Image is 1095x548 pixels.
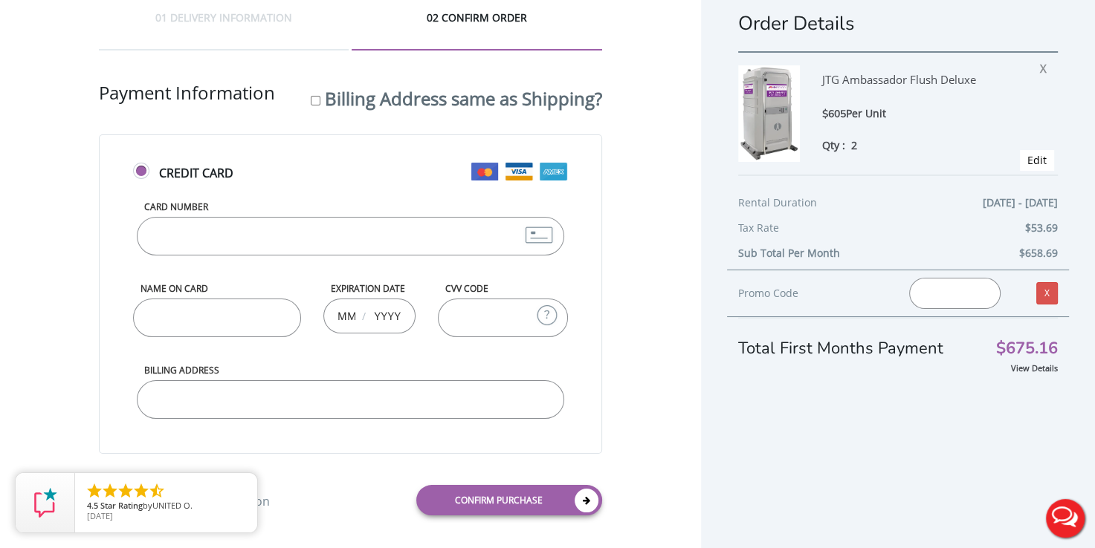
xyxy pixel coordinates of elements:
h1: Order Details [738,10,1058,36]
label: Billing Address [137,364,565,376]
li:  [148,482,166,500]
span: 2 [851,138,857,152]
div: 02 CONFIRM ORDER [352,10,602,50]
span: X [1040,56,1054,76]
label: Billing Address same as Shipping? [325,86,602,111]
div: $605 [822,105,1030,123]
label: Credit Card [133,165,569,197]
span: UNITED O. [152,500,193,511]
a: X [1036,282,1058,304]
li:  [85,482,103,500]
div: JTG Ambassador Flush Deluxe [822,65,1030,105]
li:  [132,482,150,500]
span: [DATE] [87,510,113,521]
span: Star Rating [100,500,143,511]
li:  [101,482,119,500]
label: CVV Code [438,282,568,295]
label: Expiration Date [323,282,416,295]
span: / [360,309,367,324]
input: MM [337,301,355,330]
div: 01 DELIVERY INFORMATION [99,10,349,50]
div: Promo Code [738,284,887,302]
span: by [87,501,245,512]
span: $675.16 [996,341,1058,356]
button: Live Chat [1036,489,1095,548]
div: Total First Months Payment [738,317,1058,360]
img: Review Rating [30,488,60,518]
a: Edit [1027,153,1047,167]
a: Confirm purchase [416,485,602,515]
b: $658.69 [1019,246,1058,260]
label: Name on Card [133,282,301,295]
div: Payment Information [99,80,603,134]
a: View Details [1011,362,1058,374]
span: [DATE] - [DATE] [983,194,1058,212]
div: Rental Duration [738,194,1058,219]
input: YYYY [372,301,401,330]
div: Qty : [822,137,1030,153]
label: Card Number [137,200,565,213]
span: 4.5 [87,500,98,511]
span: $53.69 [1025,219,1058,237]
div: Tax Rate [738,219,1058,244]
li:  [117,482,135,500]
b: Sub Total Per Month [738,246,840,260]
span: Per Unit [846,106,886,120]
